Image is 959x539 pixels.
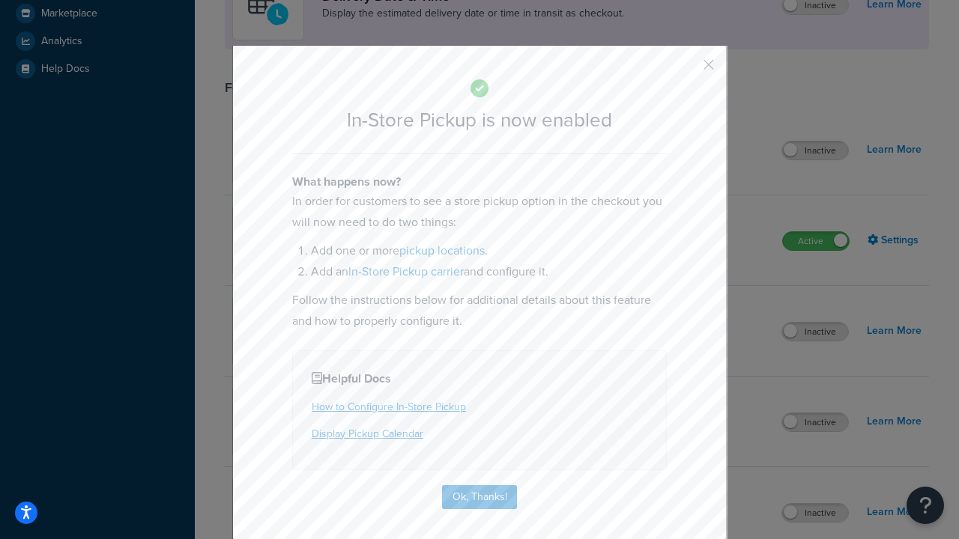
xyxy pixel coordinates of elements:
[399,242,485,259] a: pickup locations
[292,173,667,191] h4: What happens now?
[442,485,517,509] button: Ok, Thanks!
[292,109,667,131] h2: In-Store Pickup is now enabled
[311,240,667,261] li: Add one or more .
[348,263,464,280] a: In-Store Pickup carrier
[311,261,667,282] li: Add an and configure it.
[312,399,466,415] a: How to Configure In-Store Pickup
[292,191,667,233] p: In order for customers to see a store pickup option in the checkout you will now need to do two t...
[312,370,647,388] h4: Helpful Docs
[312,426,423,442] a: Display Pickup Calendar
[292,290,667,332] p: Follow the instructions below for additional details about this feature and how to properly confi...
